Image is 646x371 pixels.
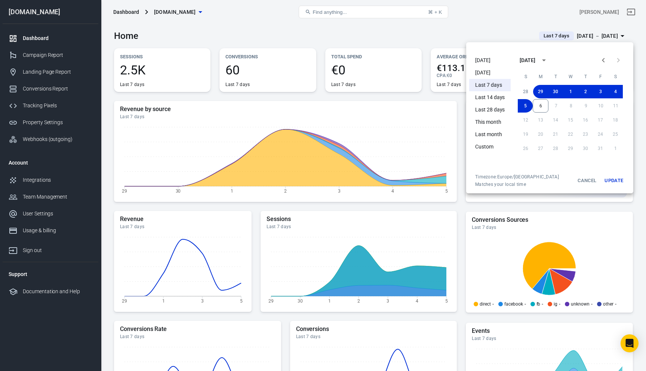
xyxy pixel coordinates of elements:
[621,334,639,352] div: Open Intercom Messenger
[578,85,593,98] button: 2
[596,53,611,68] button: Previous month
[469,116,511,128] li: This month
[518,85,533,98] button: 28
[538,54,550,67] button: calendar view is open, switch to year view
[469,104,511,116] li: Last 28 days
[593,85,608,98] button: 3
[469,67,511,79] li: [DATE]
[602,174,626,187] button: Update
[519,69,532,84] span: Sunday
[534,69,547,84] span: Monday
[469,79,511,91] li: Last 7 days
[594,69,607,84] span: Friday
[549,69,562,84] span: Tuesday
[469,128,511,141] li: Last month
[518,99,533,113] button: 5
[533,99,548,113] button: 6
[575,174,599,187] button: Cancel
[520,56,535,64] div: [DATE]
[548,85,563,98] button: 30
[564,69,577,84] span: Wednesday
[608,85,623,98] button: 4
[579,69,592,84] span: Thursday
[469,91,511,104] li: Last 14 days
[475,174,559,180] div: Timezone: Europe/[GEOGRAPHIC_DATA]
[475,181,559,187] span: Matches your local time
[469,54,511,67] li: [DATE]
[563,85,578,98] button: 1
[533,85,548,98] button: 29
[469,141,511,153] li: Custom
[609,69,622,84] span: Saturday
